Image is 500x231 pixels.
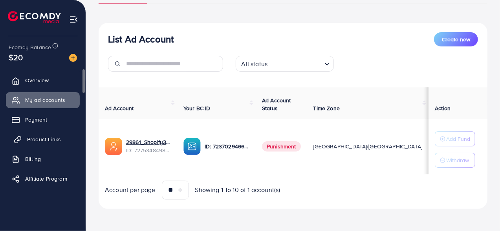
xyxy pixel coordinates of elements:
[6,131,80,147] a: Product Links
[240,58,269,70] span: All status
[105,138,122,155] img: ic-ads-acc.e4c84228.svg
[108,33,174,45] h3: List Ad Account
[9,43,51,51] span: Ecomdy Balance
[313,104,340,112] span: Time Zone
[435,131,475,146] button: Add Fund
[467,196,494,225] iframe: Chat
[6,92,80,108] a: My ad accounts
[8,11,61,23] img: logo
[435,104,451,112] span: Action
[236,56,334,72] div: Search for option
[105,104,134,112] span: Ad Account
[69,54,77,62] img: image
[126,138,171,146] a: 29861_Shopify321_1693924099358
[27,135,61,143] span: Product Links
[126,146,171,154] span: ID: 7275348498726486017
[446,134,470,144] p: Add Fund
[446,155,469,165] p: Withdraw
[25,76,49,84] span: Overview
[262,141,301,152] span: Punishment
[25,96,65,104] span: My ad accounts
[183,138,201,155] img: ic-ba-acc.ded83a64.svg
[183,104,211,112] span: Your BC ID
[9,52,23,63] span: $20
[270,57,321,70] input: Search for option
[262,96,291,112] span: Ad Account Status
[25,175,67,183] span: Affiliate Program
[69,15,78,24] img: menu
[6,112,80,128] a: Payment
[6,171,80,187] a: Affiliate Program
[313,142,423,150] span: [GEOGRAPHIC_DATA]/[GEOGRAPHIC_DATA]
[195,185,280,194] span: Showing 1 To 10 of 1 account(s)
[435,153,475,168] button: Withdraw
[442,35,470,43] span: Create new
[6,72,80,88] a: Overview
[126,138,171,154] div: <span class='underline'>29861_Shopify321_1693924099358</span></br>7275348498726486017
[434,32,478,46] button: Create new
[25,155,41,163] span: Billing
[6,151,80,167] a: Billing
[205,142,249,151] p: ID: 7237029466622459905
[25,116,47,124] span: Payment
[105,185,156,194] span: Account per page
